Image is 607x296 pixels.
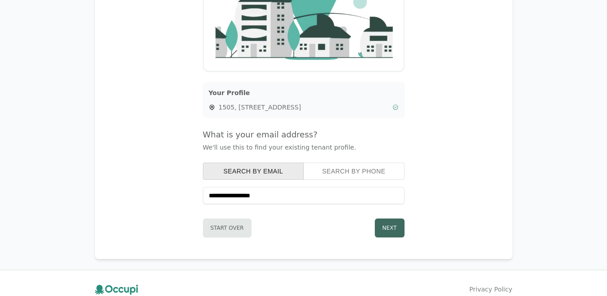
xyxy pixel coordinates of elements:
[203,163,304,180] button: search by email
[203,219,252,237] button: Start Over
[219,103,389,112] span: 1505, [STREET_ADDRESS]
[209,88,399,97] h3: Your Profile
[469,285,512,294] a: Privacy Policy
[203,143,405,152] p: We'll use this to find your existing tenant profile.
[303,163,405,180] button: search by phone
[375,219,405,237] button: Next
[203,128,405,141] h4: What is your email address?
[203,163,405,180] div: Search type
